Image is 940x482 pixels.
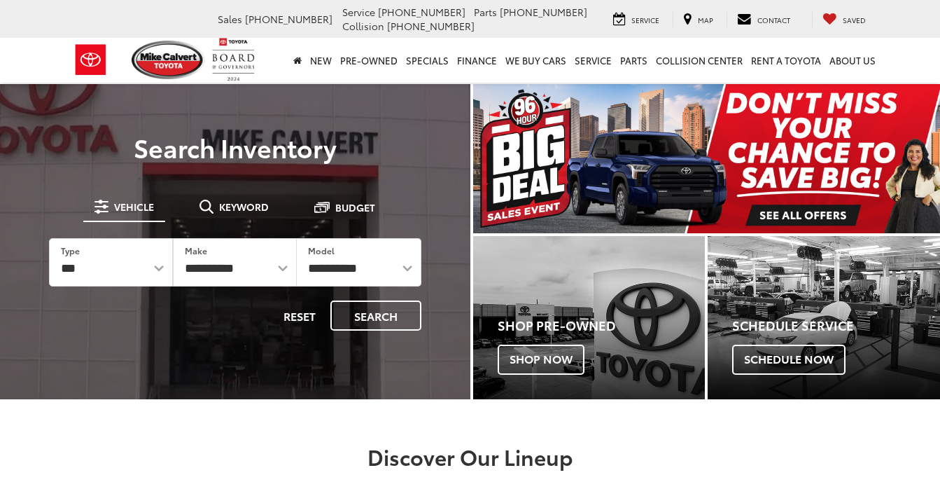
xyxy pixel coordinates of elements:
[652,38,747,83] a: Collision Center
[330,301,421,331] button: Search
[498,319,706,333] h4: Shop Pre-Owned
[342,19,384,33] span: Collision
[708,236,940,399] a: Schedule Service Schedule Now
[306,38,336,83] a: New
[378,5,465,19] span: [PHONE_NUMBER]
[673,12,724,27] a: Map
[245,12,332,26] span: [PHONE_NUMBER]
[500,5,587,19] span: [PHONE_NUMBER]
[501,38,570,83] a: WE BUY CARS
[812,12,876,27] a: My Saved Vehicles
[474,5,497,19] span: Parts
[727,12,801,27] a: Contact
[616,38,652,83] a: Parts
[71,445,869,468] h2: Discover Our Lineup
[402,38,453,83] a: Specials
[272,301,328,331] button: Reset
[570,38,616,83] a: Service
[132,41,206,79] img: Mike Calvert Toyota
[498,345,584,374] span: Shop Now
[747,38,825,83] a: Rent a Toyota
[185,245,207,256] label: Make
[453,38,501,83] a: Finance
[631,15,659,25] span: Service
[308,245,335,256] label: Model
[825,38,880,83] a: About Us
[473,236,706,399] a: Shop Pre-Owned Shop Now
[29,133,441,161] h3: Search Inventory
[698,15,713,25] span: Map
[335,202,375,212] span: Budget
[61,245,80,256] label: Type
[64,37,117,83] img: Toyota
[708,236,940,399] div: Toyota
[843,15,866,25] span: Saved
[757,15,790,25] span: Contact
[603,12,670,27] a: Service
[336,38,402,83] a: Pre-Owned
[732,345,846,374] span: Schedule Now
[219,202,269,212] span: Keyword
[732,319,940,333] h4: Schedule Service
[289,38,306,83] a: Home
[387,19,475,33] span: [PHONE_NUMBER]
[218,12,242,26] span: Sales
[114,202,154,212] span: Vehicle
[342,5,375,19] span: Service
[473,236,706,399] div: Toyota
